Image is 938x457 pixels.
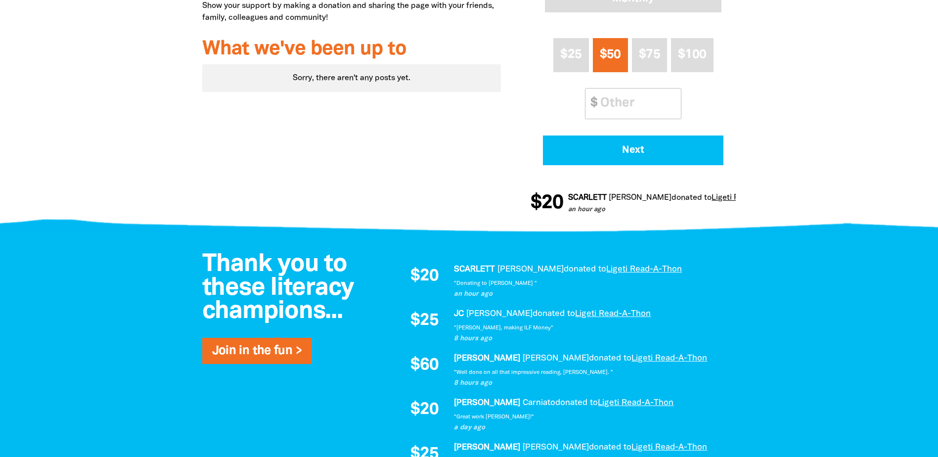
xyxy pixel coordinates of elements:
p: an hour ago [558,205,772,215]
em: SCARLETT [454,266,495,273]
em: [PERSON_NAME] [523,444,589,451]
span: $20 [410,268,439,285]
em: [PERSON_NAME] [599,194,662,201]
input: Other [593,89,681,119]
a: Ligeti Read-A-Thon [631,444,707,451]
span: $50 [600,49,621,60]
em: "Well done on all that impressive reading, [PERSON_NAME]. " [454,370,613,375]
em: [PERSON_NAME] [454,444,520,451]
em: JC [454,310,464,318]
span: donated to [555,399,598,407]
span: donated to [589,444,631,451]
em: "Great work [PERSON_NAME]!" [454,414,534,419]
h3: What we've been up to [202,39,501,60]
span: donated to [533,310,575,318]
em: "[PERSON_NAME], making ILF Money" [454,325,553,330]
button: $100 [671,38,714,72]
span: $20 [521,193,553,213]
span: donated to [589,355,631,362]
span: $20 [410,402,439,418]
a: Ligeti Read-A-Thon [575,310,651,318]
em: Carniato [523,399,555,407]
p: an hour ago [454,289,726,299]
button: $75 [632,38,667,72]
em: [PERSON_NAME] [466,310,533,318]
p: 8 hours ago [454,378,726,388]
em: [PERSON_NAME] [497,266,564,273]
div: Paginated content [202,64,501,92]
span: $60 [410,357,439,374]
a: Ligeti Read-A-Thon [606,266,682,273]
span: $100 [678,49,706,60]
button: Pay with Credit Card [543,136,723,165]
em: [PERSON_NAME] [454,355,520,362]
em: [PERSON_NAME] [523,355,589,362]
span: Thank you to these literacy champions... [202,253,354,323]
span: $25 [560,49,581,60]
a: Ligeti Read-A-Thon [598,399,673,407]
span: $75 [639,49,660,60]
a: Ligeti Read-A-Thon [702,194,772,201]
div: Donation stream [531,187,736,219]
em: [PERSON_NAME] [454,399,520,407]
span: $ [585,89,597,119]
div: Sorry, there aren't any posts yet. [202,64,501,92]
em: SCARLETT [558,194,597,201]
span: donated to [564,266,606,273]
p: a day ago [454,423,726,433]
p: 8 hours ago [454,334,726,344]
button: $50 [593,38,628,72]
a: Ligeti Read-A-Thon [631,355,707,362]
span: donated to [662,194,702,201]
span: $25 [410,313,439,329]
button: $25 [553,38,588,72]
span: Next [557,145,710,155]
em: "Donating to [PERSON_NAME] " [454,281,537,286]
a: Join in the fun > [212,345,302,357]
